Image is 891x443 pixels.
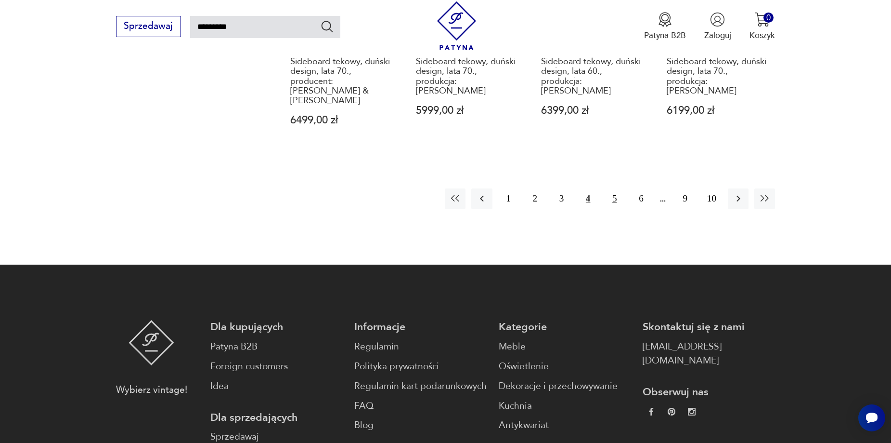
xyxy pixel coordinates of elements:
a: Kuchnia [499,399,631,413]
button: 5 [604,188,625,209]
a: Regulamin kart podarunkowych [354,379,487,393]
a: Foreign customers [210,360,343,374]
img: da9060093f698e4c3cedc1453eec5031.webp [647,408,655,416]
p: Skontaktuj się z nami [643,320,775,334]
p: Koszyk [749,30,775,41]
a: Patyna B2B [210,340,343,354]
p: 6199,00 zł [667,106,770,116]
h3: Sideboard tekowy, duński design, lata 70., produkcja: [PERSON_NAME] [416,57,519,96]
p: Wybierz vintage! [116,383,187,397]
img: Ikona medalu [658,12,672,27]
button: 6 [631,188,651,209]
a: [EMAIL_ADDRESS][DOMAIN_NAME] [643,340,775,368]
a: Antykwariat [499,418,631,432]
button: Szukaj [320,19,334,33]
a: Sprzedawaj [116,23,181,31]
button: Sprzedawaj [116,16,181,37]
button: 10 [701,188,722,209]
img: Patyna - sklep z meblami i dekoracjami vintage [432,1,481,50]
a: Meble [499,340,631,354]
p: Dla sprzedających [210,411,343,425]
h3: Sideboard tekowy, duński design, lata 60., produkcja: [PERSON_NAME] [541,57,645,96]
button: Zaloguj [704,12,731,41]
p: Informacje [354,320,487,334]
h3: Sideboard tekowy, duński design, lata 70., producent: [PERSON_NAME] & [PERSON_NAME] [290,57,394,106]
button: 9 [675,188,696,209]
a: Idea [210,379,343,393]
h3: Sideboard tekowy, duński design, lata 70., produkcja: [PERSON_NAME] [667,57,770,96]
a: Blog [354,418,487,432]
p: Dla kupujących [210,320,343,334]
a: Dekoracje i przechowywanie [499,379,631,393]
img: Ikonka użytkownika [710,12,725,27]
button: 2 [525,188,545,209]
p: Obserwuj nas [643,385,775,399]
img: Ikona koszyka [755,12,770,27]
img: c2fd9cf7f39615d9d6839a72ae8e59e5.webp [688,408,696,416]
a: Regulamin [354,340,487,354]
p: Zaloguj [704,30,731,41]
p: 6399,00 zł [541,106,645,116]
button: 0Koszyk [749,12,775,41]
a: Oświetlenie [499,360,631,374]
img: 37d27d81a828e637adc9f9cb2e3d3a8a.webp [668,408,675,416]
button: Patyna B2B [644,12,686,41]
a: Ikona medaluPatyna B2B [644,12,686,41]
iframe: Smartsupp widget button [858,404,885,431]
p: 6499,00 zł [290,115,394,125]
div: 0 [763,13,774,23]
p: Kategorie [499,320,631,334]
a: FAQ [354,399,487,413]
img: Patyna - sklep z meblami i dekoracjami vintage [129,320,174,365]
button: 3 [551,188,572,209]
p: Patyna B2B [644,30,686,41]
a: Polityka prywatności [354,360,487,374]
button: 4 [578,188,598,209]
button: 1 [498,188,519,209]
p: 5999,00 zł [416,106,519,116]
